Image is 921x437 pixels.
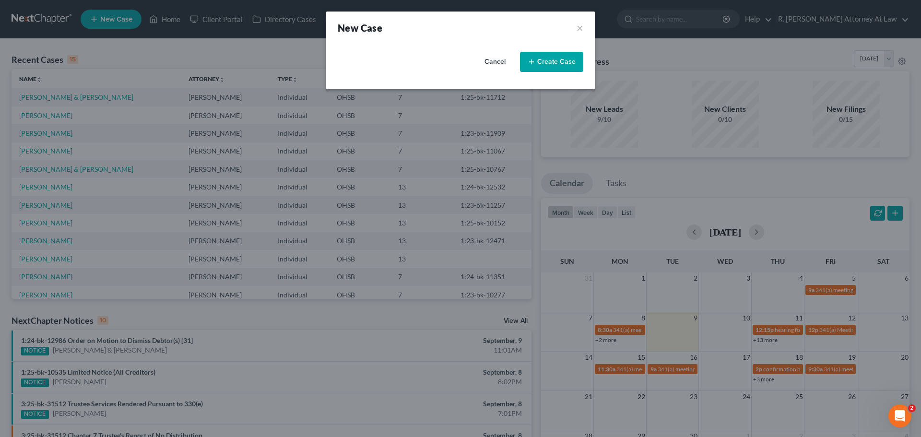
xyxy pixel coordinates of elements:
button: × [577,21,583,35]
button: Cancel [474,52,516,71]
button: Create Case [520,52,583,72]
iframe: Intercom live chat [888,404,911,427]
span: 2 [908,404,916,412]
strong: New Case [338,22,382,34]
